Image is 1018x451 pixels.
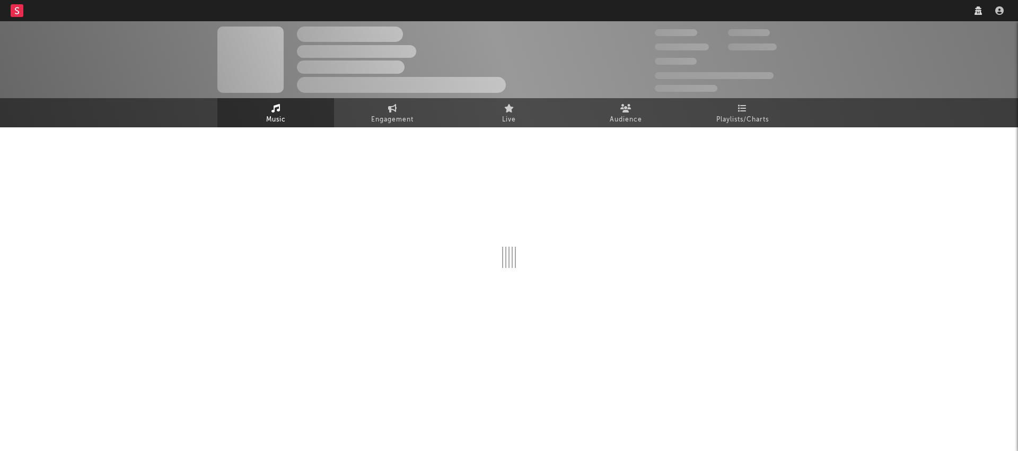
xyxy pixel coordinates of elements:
[451,98,567,127] a: Live
[655,29,697,36] span: 300.000
[567,98,684,127] a: Audience
[655,58,697,65] span: 100.000
[728,44,777,50] span: 1.000.000
[655,85,717,92] span: Jump Score: 85.0
[728,29,770,36] span: 100.000
[334,98,451,127] a: Engagement
[655,72,774,79] span: 50.000.000 Monthly Listeners
[716,114,769,126] span: Playlists/Charts
[217,98,334,127] a: Music
[655,44,709,50] span: 50.000.000
[371,114,414,126] span: Engagement
[502,114,516,126] span: Live
[684,98,801,127] a: Playlists/Charts
[610,114,642,126] span: Audience
[266,114,286,126] span: Music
